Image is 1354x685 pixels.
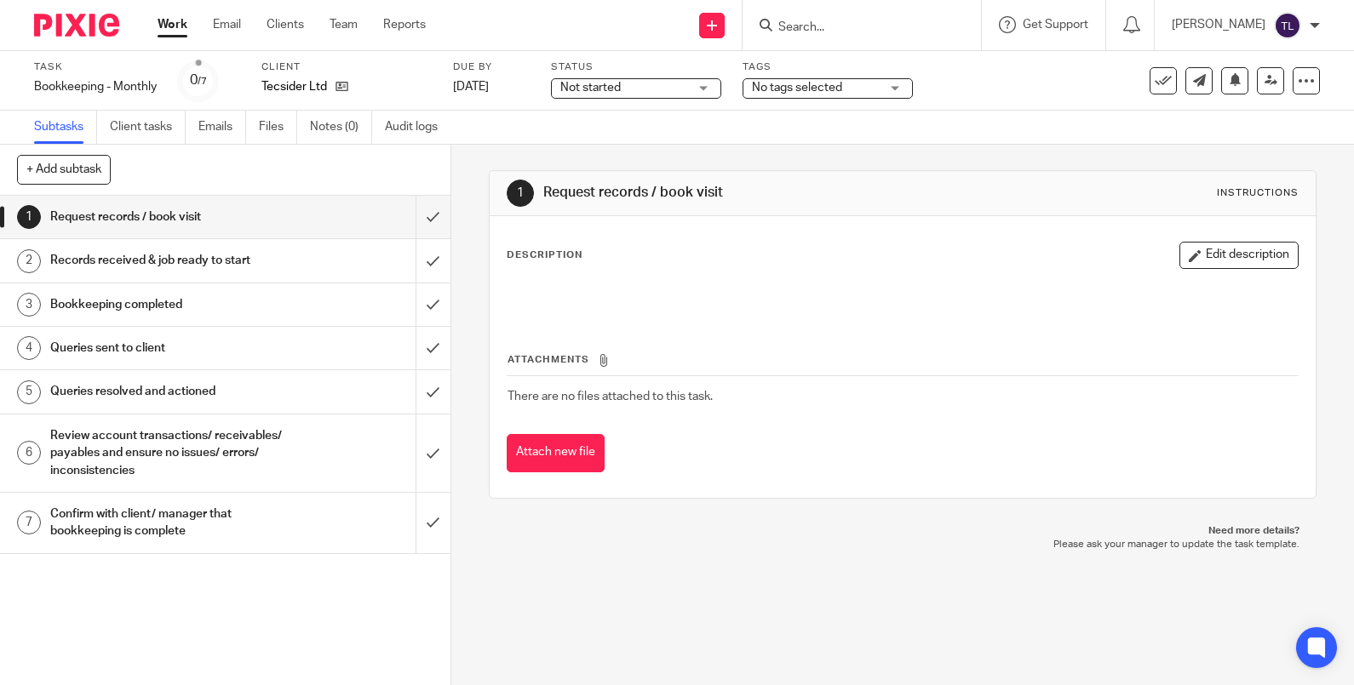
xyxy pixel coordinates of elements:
[17,511,41,534] div: 7
[560,82,621,94] span: Not started
[213,16,241,33] a: Email
[1179,242,1299,269] button: Edit description
[17,336,41,360] div: 4
[551,60,721,74] label: Status
[50,423,283,483] h1: Review account transactions/ receivables/ payables and ensure no issues/ errors/ inconsistencies
[453,81,489,93] span: [DATE]
[507,434,605,472] button: Attach new file
[34,78,157,95] div: Bookkeeping - Monthly
[50,248,283,273] h1: Records received & job ready to start
[259,111,297,144] a: Files
[506,538,1299,551] p: Please ask your manager to update the task template.
[50,292,283,317] h1: Bookkeeping completed
[330,16,358,33] a: Team
[752,82,842,94] span: No tags selected
[1217,186,1299,200] div: Instructions
[1023,19,1088,31] span: Get Support
[383,16,426,33] a: Reports
[17,293,41,317] div: 3
[508,391,713,402] span: There are no files attached to this task.
[17,155,111,184] button: + Add subtask
[507,248,582,262] p: Description
[17,441,41,465] div: 6
[261,78,327,95] p: Tecsider Ltd
[110,111,186,144] a: Client tasks
[453,60,530,74] label: Due by
[508,355,589,364] span: Attachments
[158,16,187,33] a: Work
[506,524,1299,538] p: Need more details?
[1274,12,1301,39] img: svg%3E
[17,205,41,229] div: 1
[190,71,207,90] div: 0
[543,184,939,202] h1: Request records / book visit
[34,14,119,37] img: Pixie
[198,111,246,144] a: Emails
[385,111,450,144] a: Audit logs
[17,249,41,273] div: 2
[267,16,304,33] a: Clients
[777,20,930,36] input: Search
[198,77,207,86] small: /7
[34,60,157,74] label: Task
[50,204,283,230] h1: Request records / book visit
[507,180,534,207] div: 1
[1172,16,1265,33] p: [PERSON_NAME]
[743,60,913,74] label: Tags
[261,60,432,74] label: Client
[50,335,283,361] h1: Queries sent to client
[17,380,41,404] div: 5
[50,379,283,404] h1: Queries resolved and actioned
[50,501,283,545] h1: Confirm with client/ manager that bookkeeping is complete
[310,111,372,144] a: Notes (0)
[34,111,97,144] a: Subtasks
